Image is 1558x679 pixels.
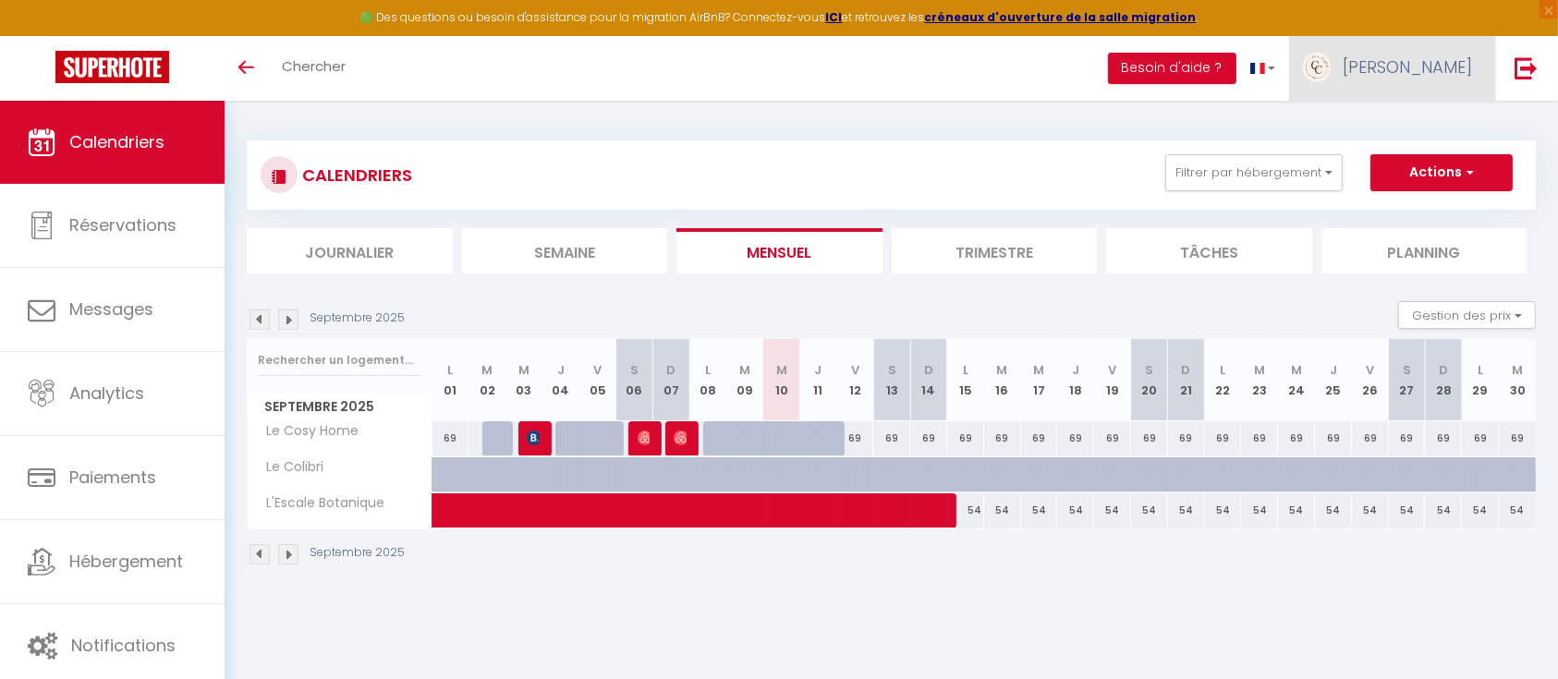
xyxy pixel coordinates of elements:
[505,339,542,421] th: 03
[1499,339,1536,421] th: 30
[1057,421,1094,455] div: 69
[593,361,602,379] abbr: V
[579,339,616,421] th: 05
[1478,361,1483,379] abbr: L
[1303,53,1331,82] img: ...
[1321,228,1528,273] li: Planning
[910,339,947,421] th: 14
[1131,421,1168,455] div: 69
[836,421,873,455] div: 69
[1241,339,1278,421] th: 23
[1108,53,1236,84] button: Besoin d'aide ?
[55,51,169,83] img: Super Booking
[676,228,882,273] li: Mensuel
[542,339,579,421] th: 04
[1094,421,1131,455] div: 69
[481,361,493,379] abbr: M
[557,361,565,379] abbr: J
[1425,493,1462,527] div: 54
[892,228,1098,273] li: Trimestre
[705,361,711,379] abbr: L
[1241,421,1278,455] div: 69
[836,339,873,421] th: 12
[1330,361,1337,379] abbr: J
[1462,339,1499,421] th: 29
[726,339,763,421] th: 09
[666,361,676,379] abbr: D
[69,297,153,321] span: Messages
[248,394,432,420] span: Septembre 2025
[1205,339,1242,421] th: 22
[69,382,144,405] span: Analytics
[518,361,529,379] abbr: M
[925,9,1197,25] a: créneaux d'ouverture de la salle migration
[298,154,412,196] h3: CALENDRIERS
[250,493,390,514] span: L'Escale Botanique
[984,421,1021,455] div: 69
[638,420,651,455] span: [PERSON_NAME]
[826,9,843,25] a: ICI
[69,550,183,573] span: Hébergement
[1278,421,1315,455] div: 69
[1389,339,1426,421] th: 27
[763,339,800,421] th: 10
[997,361,1008,379] abbr: M
[1254,361,1265,379] abbr: M
[282,56,346,76] span: Chercher
[1389,421,1426,455] div: 69
[924,361,933,379] abbr: D
[1315,493,1352,527] div: 54
[1352,493,1389,527] div: 54
[616,339,653,421] th: 06
[1094,339,1131,421] th: 19
[1072,361,1079,379] abbr: J
[1515,56,1538,79] img: logout
[250,457,329,478] span: Le Colibri
[1291,361,1302,379] abbr: M
[1462,421,1499,455] div: 69
[815,361,822,379] abbr: J
[527,420,540,455] span: Disso Balo
[1205,493,1242,527] div: 54
[1315,421,1352,455] div: 69
[888,361,896,379] abbr: S
[1389,493,1426,527] div: 54
[310,309,405,327] p: Septembre 2025
[1499,493,1536,527] div: 54
[432,421,469,455] div: 69
[1425,421,1462,455] div: 69
[250,421,364,442] span: Le Cosy Home
[310,544,405,562] p: Septembre 2025
[873,339,910,421] th: 13
[1182,361,1191,379] abbr: D
[1343,55,1472,79] span: [PERSON_NAME]
[1021,421,1058,455] div: 69
[1094,493,1131,527] div: 54
[1398,301,1536,329] button: Gestion des prix
[1370,154,1513,191] button: Actions
[947,339,984,421] th: 15
[1315,339,1352,421] th: 25
[1289,36,1495,101] a: ... [PERSON_NAME]
[1057,493,1094,527] div: 54
[469,339,505,421] th: 02
[1106,228,1312,273] li: Tâches
[1165,154,1343,191] button: Filtrer par hébergement
[1241,493,1278,527] div: 54
[1220,361,1225,379] abbr: L
[1131,339,1168,421] th: 20
[69,213,176,236] span: Réservations
[1366,361,1374,379] abbr: V
[851,361,859,379] abbr: V
[674,420,687,455] span: [PERSON_NAME]
[1033,361,1044,379] abbr: M
[800,339,837,421] th: 11
[69,130,164,153] span: Calendriers
[1499,421,1536,455] div: 69
[689,339,726,421] th: 08
[1057,339,1094,421] th: 18
[1168,339,1205,421] th: 21
[1352,421,1389,455] div: 69
[652,339,689,421] th: 07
